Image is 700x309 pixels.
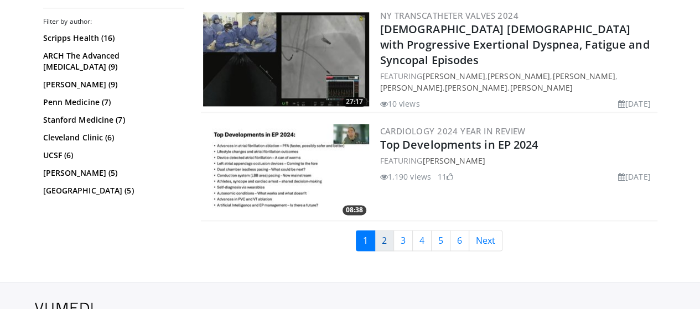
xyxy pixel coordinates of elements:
[438,171,453,182] li: 11
[422,71,485,81] a: [PERSON_NAME]
[203,124,369,218] a: 08:38
[618,171,651,182] li: [DATE]
[375,230,394,251] a: 2
[43,50,182,72] a: ARCH The Advanced [MEDICAL_DATA] (9)
[343,205,366,215] span: 08:38
[380,125,526,137] a: Cardiology 2024 Year in Review
[43,185,182,196] a: [GEOGRAPHIC_DATA] (5)
[203,12,369,106] a: 27:17
[412,230,432,251] a: 4
[380,155,655,166] div: FEATURING
[380,82,443,93] a: [PERSON_NAME]
[380,171,431,182] li: 1,190 views
[43,114,182,125] a: Stanford Medicine (7)
[488,71,550,81] a: [PERSON_NAME]
[422,155,485,166] a: [PERSON_NAME]
[43,79,182,90] a: [PERSON_NAME] (9)
[618,98,651,109] li: [DATE]
[343,97,366,107] span: 27:17
[380,22,650,67] a: [DEMOGRAPHIC_DATA] [DEMOGRAPHIC_DATA] with Progressive Exertional Dyspnea, Fatigue and Syncopal E...
[380,137,538,152] a: Top Developments in EP 2024
[203,124,369,218] img: 1e5d2468-63e7-42c6-89a8-3139b358bb93.300x170_q85_crop-smart_upscale.jpg
[469,230,502,251] a: Next
[356,230,375,251] a: 1
[393,230,413,251] a: 3
[203,12,369,106] img: ce279f37-5408-4ca6-9a51-fa9268befbb6.300x170_q85_crop-smart_upscale.jpg
[450,230,469,251] a: 6
[43,167,182,179] a: [PERSON_NAME] (5)
[552,71,615,81] a: [PERSON_NAME]
[43,150,182,161] a: UCSF (6)
[510,82,572,93] a: [PERSON_NAME]
[43,17,184,26] h3: Filter by author:
[431,230,450,251] a: 5
[380,10,518,21] a: NY Transcatheter Valves 2024
[43,97,182,108] a: Penn Medicine (7)
[380,98,420,109] li: 10 views
[201,230,657,251] nav: Search results pages
[380,70,655,93] div: FEATURING , , , , ,
[445,82,507,93] a: [PERSON_NAME]
[43,33,182,44] a: Scripps Health (16)
[43,132,182,143] a: Cleveland Clinic (6)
